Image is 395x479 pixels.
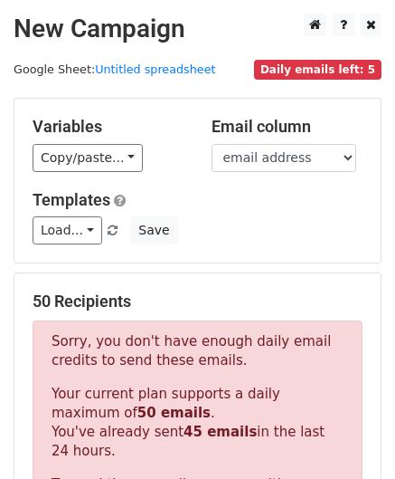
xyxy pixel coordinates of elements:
a: Daily emails left: 5 [254,62,381,76]
a: Copy/paste... [33,144,143,172]
strong: 45 emails [183,424,257,440]
h2: New Campaign [14,14,381,44]
span: Daily emails left: 5 [254,60,381,80]
a: Load... [33,216,102,244]
p: Sorry, you don't have enough daily email credits to send these emails. [52,332,343,370]
p: Your current plan supports a daily maximum of . You've already sent in the last 24 hours. [52,385,343,461]
a: Templates [33,190,110,209]
strong: 50 emails [137,405,211,421]
h5: 50 Recipients [33,292,362,311]
a: Untitled spreadsheet [95,62,215,76]
button: Save [130,216,177,244]
h5: Variables [33,117,184,137]
small: Google Sheet: [14,62,216,76]
h5: Email column [212,117,363,137]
